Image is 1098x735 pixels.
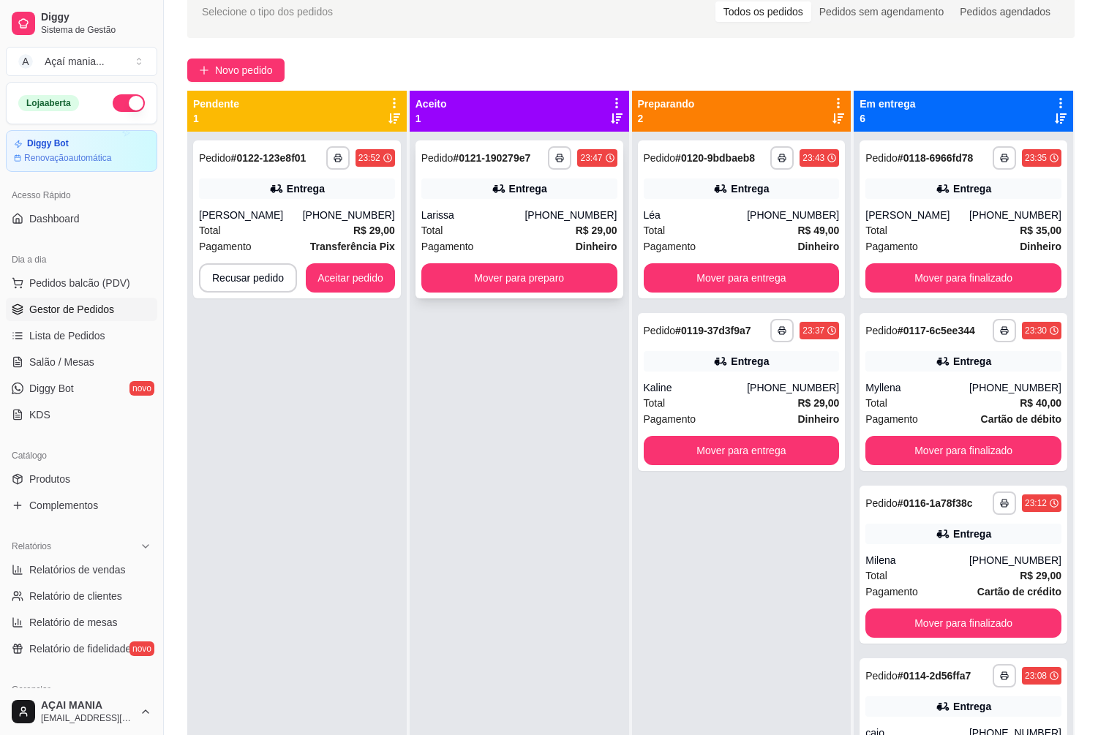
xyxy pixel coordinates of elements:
[981,413,1061,425] strong: Cartão de débito
[6,350,157,374] a: Salão / Mesas
[797,397,839,409] strong: R$ 29,00
[6,324,157,347] a: Lista de Pedidos
[638,97,695,111] p: Preparando
[29,355,94,369] span: Salão / Mesas
[747,380,839,395] div: [PHONE_NUMBER]
[644,380,748,395] div: Kaline
[29,472,70,486] span: Produtos
[1025,670,1047,682] div: 23:08
[6,184,157,207] div: Acesso Rápido
[358,152,380,164] div: 23:52
[953,699,991,714] div: Entrega
[41,24,151,36] span: Sistema de Gestão
[41,712,134,724] span: [EMAIL_ADDRESS][DOMAIN_NAME]
[6,444,157,467] div: Catálogo
[865,380,969,395] div: Myllena
[644,436,840,465] button: Mover para entrega
[644,395,666,411] span: Total
[865,553,969,568] div: Milena
[199,208,303,222] div: [PERSON_NAME]
[6,6,157,41] a: DiggySistema de Gestão
[18,95,79,111] div: Loja aberta
[24,152,111,164] article: Renovação automática
[29,641,131,656] span: Relatório de fidelidade
[6,694,157,729] button: AÇAI MANIA[EMAIL_ADDRESS][DOMAIN_NAME]
[977,586,1061,598] strong: Cartão de crédito
[6,494,157,517] a: Complementos
[865,497,898,509] span: Pedido
[898,670,971,682] strong: # 0114-2d56ffa7
[952,1,1058,22] div: Pedidos agendados
[1025,152,1047,164] div: 23:35
[1020,241,1061,252] strong: Dinheiro
[969,553,1061,568] div: [PHONE_NUMBER]
[41,11,151,24] span: Diggy
[199,222,221,238] span: Total
[193,111,239,126] p: 1
[6,467,157,491] a: Produtos
[953,181,991,196] div: Entrega
[353,225,395,236] strong: R$ 29,00
[6,130,157,172] a: Diggy BotRenovaçãoautomática
[421,152,454,164] span: Pedido
[199,238,252,255] span: Pagamento
[41,699,134,712] span: AÇAI MANIA
[644,411,696,427] span: Pagamento
[287,181,325,196] div: Entrega
[644,325,676,336] span: Pedido
[6,377,157,400] a: Diggy Botnovo
[6,248,157,271] div: Dia a dia
[953,527,991,541] div: Entrega
[306,263,395,293] button: Aceitar pedido
[29,381,74,396] span: Diggy Bot
[898,152,974,164] strong: # 0118-6966fd78
[6,558,157,581] a: Relatórios de vendas
[202,4,333,20] span: Selecione o tipo dos pedidos
[27,138,69,149] article: Diggy Bot
[29,615,118,630] span: Relatório de mesas
[865,263,1061,293] button: Mover para finalizado
[187,59,285,82] button: Novo pedido
[29,302,114,317] span: Gestor de Pedidos
[860,111,915,126] p: 6
[797,225,839,236] strong: R$ 49,00
[865,568,887,584] span: Total
[453,152,530,164] strong: # 0121-190279e7
[6,47,157,76] button: Select a team
[199,263,297,293] button: Recusar pedido
[580,152,602,164] div: 23:47
[865,411,918,427] span: Pagamento
[865,222,887,238] span: Total
[802,325,824,336] div: 23:37
[865,395,887,411] span: Total
[113,94,145,112] button: Alterar Status
[421,222,443,238] span: Total
[675,152,755,164] strong: # 0120-9bdbaeb8
[29,276,130,290] span: Pedidos balcão (PDV)
[6,298,157,321] a: Gestor de Pedidos
[1020,397,1061,409] strong: R$ 40,00
[953,354,991,369] div: Entrega
[731,354,769,369] div: Entrega
[29,498,98,513] span: Complementos
[644,152,676,164] span: Pedido
[415,97,447,111] p: Aceito
[865,325,898,336] span: Pedido
[865,238,918,255] span: Pagamento
[6,678,157,701] div: Gerenciar
[638,111,695,126] p: 2
[969,208,1061,222] div: [PHONE_NUMBER]
[644,238,696,255] span: Pagamento
[865,584,918,600] span: Pagamento
[6,207,157,230] a: Dashboard
[644,263,840,293] button: Mover para entrega
[6,584,157,608] a: Relatório de clientes
[6,403,157,426] a: KDS
[29,211,80,226] span: Dashboard
[421,208,525,222] div: Larissa
[1020,225,1061,236] strong: R$ 35,00
[811,1,952,22] div: Pedidos sem agendamento
[199,152,231,164] span: Pedido
[421,238,474,255] span: Pagamento
[898,325,975,336] strong: # 0117-6c5ee344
